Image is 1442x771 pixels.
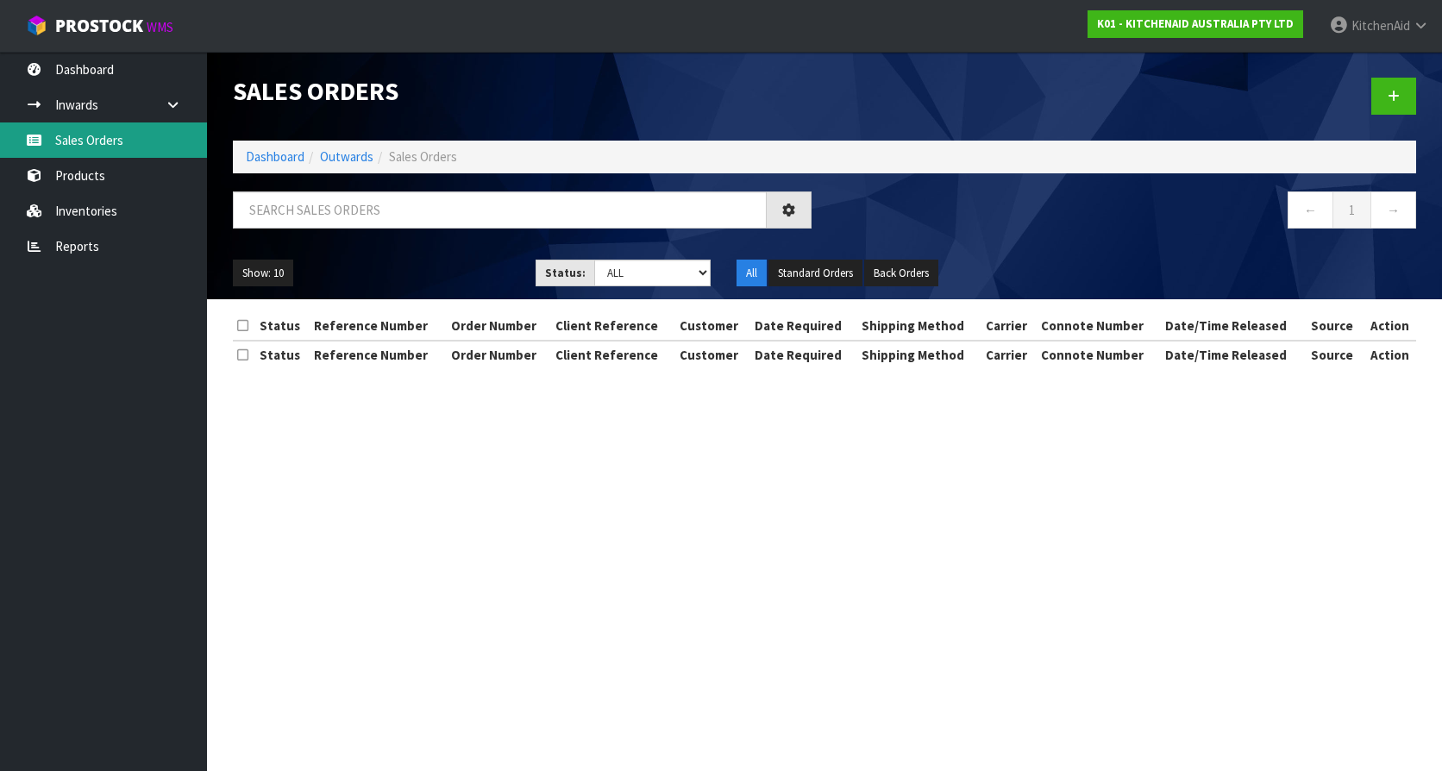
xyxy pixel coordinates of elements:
button: Show: 10 [233,260,293,287]
th: Source [1307,341,1364,368]
th: Carrier [981,341,1038,368]
span: KitchenAid [1351,17,1410,34]
th: Order Number [447,341,552,368]
a: → [1370,191,1416,229]
small: WMS [147,19,173,35]
th: Shipping Method [857,312,981,340]
nav: Page navigation [837,191,1416,234]
th: Date Required [750,341,857,368]
th: Shipping Method [857,341,981,368]
th: Date/Time Released [1161,341,1306,368]
strong: K01 - KITCHENAID AUSTRALIA PTY LTD [1097,16,1294,31]
th: Action [1364,341,1416,368]
span: ProStock [55,15,143,37]
a: Outwards [320,148,373,165]
th: Customer [675,341,750,368]
th: Carrier [981,312,1038,340]
th: Status [255,341,310,368]
th: Action [1364,312,1416,340]
button: All [737,260,767,287]
strong: Status: [545,266,586,280]
th: Customer [675,312,750,340]
th: Connote Number [1037,341,1161,368]
h1: Sales Orders [233,78,812,105]
span: Sales Orders [389,148,457,165]
button: Back Orders [864,260,938,287]
th: Date Required [750,312,857,340]
th: Source [1307,312,1364,340]
img: cube-alt.png [26,15,47,36]
th: Client Reference [551,312,675,340]
th: Order Number [447,312,552,340]
button: Standard Orders [768,260,862,287]
th: Date/Time Released [1161,312,1306,340]
a: Dashboard [246,148,304,165]
th: Reference Number [310,341,446,368]
th: Reference Number [310,312,446,340]
a: 1 [1332,191,1371,229]
th: Client Reference [551,341,675,368]
a: ← [1288,191,1333,229]
th: Status [255,312,310,340]
th: Connote Number [1037,312,1161,340]
input: Search sales orders [233,191,767,229]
